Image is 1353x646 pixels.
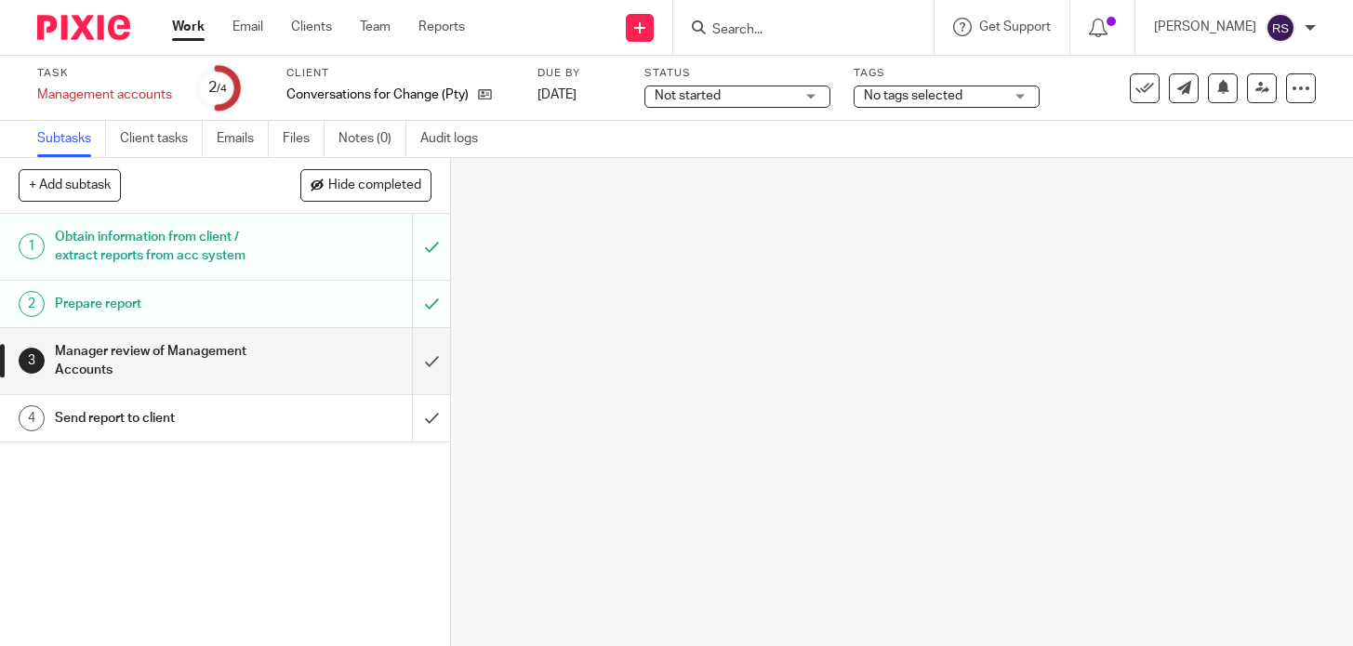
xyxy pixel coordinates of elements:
[979,20,1051,33] span: Get Support
[37,66,172,81] label: Task
[55,337,281,385] h1: Manager review of Management Accounts
[418,18,465,36] a: Reports
[55,223,281,270] h1: Obtain information from client / extract reports from acc system
[1266,13,1295,43] img: svg%3E
[208,77,227,99] div: 2
[291,18,332,36] a: Clients
[864,89,962,102] span: No tags selected
[478,87,492,101] i: Open client page
[217,121,269,157] a: Emails
[286,66,514,81] label: Client
[19,405,45,431] div: 4
[286,86,469,104] p: Conversations for Change (Pty) Ltd
[412,281,450,327] div: Mark as to do
[37,86,172,104] div: Management accounts
[232,18,263,36] a: Email
[412,328,450,394] div: Mark as done
[710,22,878,39] input: Search
[412,214,450,280] div: Mark as to do
[37,15,130,40] img: Pixie
[420,121,492,157] a: Audit logs
[300,169,431,201] button: Hide completed
[120,121,203,157] a: Client tasks
[537,66,621,81] label: Due by
[644,66,830,81] label: Status
[537,88,577,101] span: [DATE]
[412,395,450,442] div: Mark as done
[1208,73,1238,103] button: Snooze task
[338,121,406,157] a: Notes (0)
[1169,73,1199,103] a: Send new email to Conversations for Change (Pty) Ltd
[19,169,121,201] button: + Add subtask
[55,404,281,432] h1: Send report to client
[854,66,1040,81] label: Tags
[19,291,45,317] div: 2
[55,290,281,318] h1: Prepare report
[1247,73,1277,103] a: Reassign task
[360,18,391,36] a: Team
[172,18,205,36] a: Work
[1154,18,1256,36] p: [PERSON_NAME]
[217,84,227,94] small: /4
[19,233,45,259] div: 1
[655,89,721,102] span: Not started
[283,121,325,157] a: Files
[328,178,421,193] span: Hide completed
[37,121,106,157] a: Subtasks
[19,348,45,374] div: 3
